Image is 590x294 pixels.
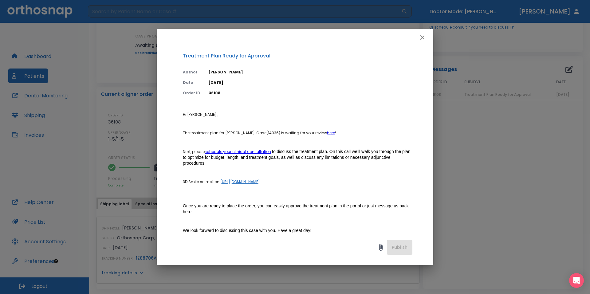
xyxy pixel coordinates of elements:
[183,203,410,214] span: Once you are ready to place the order, you can easily approve the treatment plan in the portal or...
[220,179,260,184] a: [URL][DOMAIN_NAME]
[327,130,335,135] a: here
[209,69,412,75] p: [PERSON_NAME]
[183,130,412,136] p: The treatment plan for [PERSON_NAME], Case(14036) is waiting for your review !
[183,149,412,166] p: Next, please
[183,80,201,85] p: Date
[205,149,271,154] a: schedule your clinical consultation
[209,90,412,96] p: 36108
[183,52,412,60] p: Treatment Plan Ready for Approval
[183,90,201,96] p: Order ID
[183,228,311,233] span: We look forward to discussing this case with you. Have a great day!
[209,80,412,85] p: [DATE]
[569,273,584,288] div: Open Intercom Messenger
[183,69,201,75] p: Author
[183,112,412,117] p: Hi [PERSON_NAME] ,
[183,179,412,190] p: 3D Smile Animation:
[183,149,411,166] span: to discuss the treatment plan. On this call we’ll walk you through the plan to optimize for budge...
